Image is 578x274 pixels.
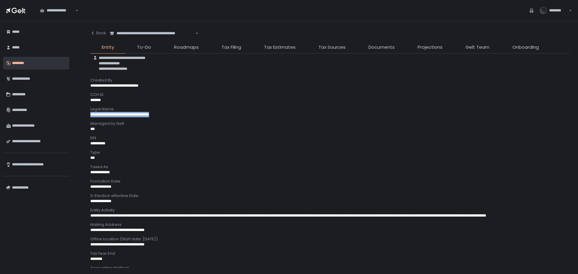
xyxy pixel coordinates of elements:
div: CCH ID [90,92,570,97]
div: Taxed As [90,164,570,170]
div: Type [90,150,570,155]
span: Tax Filing [222,44,241,51]
div: Search for option [36,4,78,17]
div: Mailing Address [90,222,570,227]
div: Back [90,30,106,36]
span: Projections [418,44,443,51]
span: Tax Sources [319,44,346,51]
span: Documents [368,44,395,51]
div: Legal Name [90,106,570,112]
div: Tax Year End [90,251,570,256]
div: Managed by Gelt [90,121,570,126]
div: Search for option [106,27,198,40]
span: Gelt Team [465,44,489,51]
span: Entity [102,44,114,51]
span: Onboarding [512,44,539,51]
div: EIN [90,135,570,141]
span: Roadmaps [174,44,199,51]
div: Formation Date [90,179,570,184]
input: Search for option [74,8,75,14]
div: Accounting Method [90,265,570,271]
input: Search for option [194,30,195,36]
div: S-Election effective Date [90,193,570,199]
button: Back [90,27,106,39]
div: Office location (Start date: [DATE]) [90,236,570,242]
div: Created By [90,78,570,83]
div: Entity Activity [90,208,570,213]
span: Tax Estimates [264,44,296,51]
span: To-Do [137,44,151,51]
